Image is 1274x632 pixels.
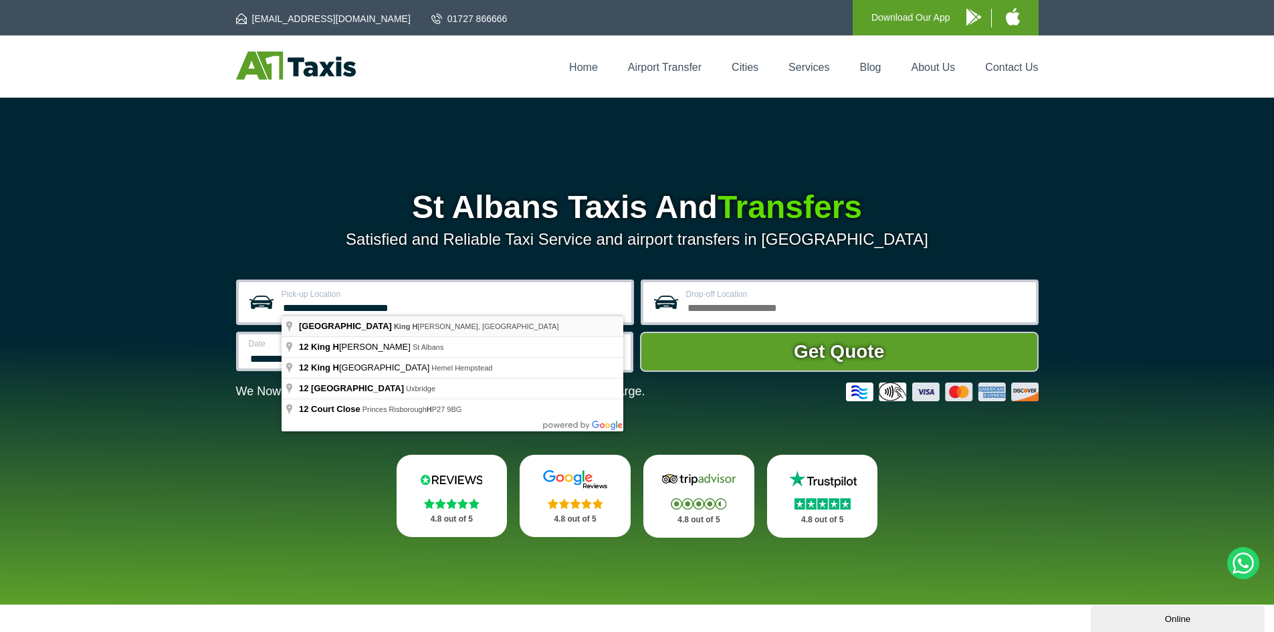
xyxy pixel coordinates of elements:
[569,62,598,73] a: Home
[397,455,508,537] a: Reviews.io Stars 4.8 out of 5
[659,469,739,490] img: Tripadvisor
[1006,8,1020,25] img: A1 Taxis iPhone App
[299,362,308,373] span: 12
[282,290,623,298] label: Pick-up Location
[628,62,702,73] a: Airport Transfer
[534,511,616,528] p: 4.8 out of 5
[985,62,1038,73] a: Contact Us
[236,12,411,25] a: [EMAIL_ADDRESS][DOMAIN_NAME]
[788,62,829,73] a: Services
[686,290,1028,298] label: Drop-off Location
[424,498,480,509] img: Stars
[912,62,956,73] a: About Us
[311,404,360,414] span: Court Close
[236,51,356,80] img: A1 Taxis St Albans LTD
[431,364,492,372] span: Hemel Hempstead
[658,512,740,528] p: 4.8 out of 5
[643,455,754,538] a: Tripadvisor Stars 4.8 out of 5
[406,385,435,393] span: Uxbridge
[718,189,862,225] span: Transfers
[871,9,950,26] p: Download Our App
[767,455,878,538] a: Trustpilot Stars 4.8 out of 5
[299,362,431,373] span: [GEOGRAPHIC_DATA]
[520,455,631,537] a: Google Stars 4.8 out of 5
[411,511,493,528] p: 4.8 out of 5
[299,321,392,331] span: [GEOGRAPHIC_DATA]
[311,342,339,352] span: King H
[394,322,417,330] span: King H
[782,469,863,490] img: Trustpilot
[236,191,1039,223] h1: St Albans Taxis And
[732,62,758,73] a: Cities
[236,385,645,399] p: We Now Accept Card & Contactless Payment In
[362,405,462,413] span: Princes Risborough P27 9BG
[431,12,508,25] a: 01727 866666
[311,362,339,373] span: King H
[249,340,421,348] label: Date
[299,342,308,352] span: 12
[299,383,308,393] span: 12
[846,383,1039,401] img: Credit And Debit Cards
[782,512,863,528] p: 4.8 out of 5
[299,342,413,352] span: [PERSON_NAME]
[236,230,1039,249] p: Satisfied and Reliable Taxi Service and airport transfers in [GEOGRAPHIC_DATA]
[394,322,559,330] span: [PERSON_NAME], [GEOGRAPHIC_DATA]
[535,469,615,490] img: Google
[427,405,432,413] span: H
[311,383,404,393] span: [GEOGRAPHIC_DATA]
[859,62,881,73] a: Blog
[299,404,308,414] span: 12
[671,498,726,510] img: Stars
[640,332,1039,372] button: Get Quote
[413,343,443,351] span: St Albans
[794,498,851,510] img: Stars
[411,469,492,490] img: Reviews.io
[1091,603,1267,632] iframe: chat widget
[966,9,981,25] img: A1 Taxis Android App
[548,498,603,509] img: Stars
